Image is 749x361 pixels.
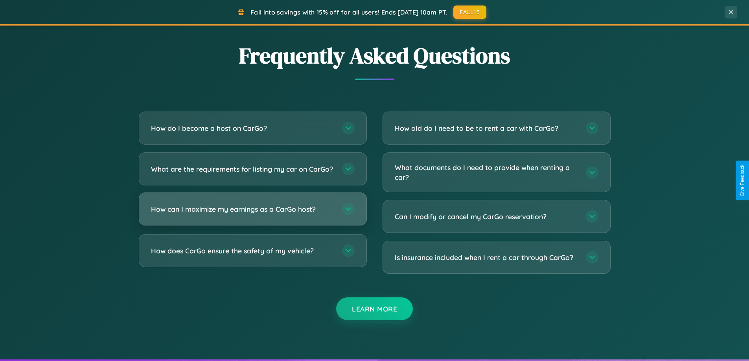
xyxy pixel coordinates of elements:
[395,163,578,182] h3: What documents do I need to provide when renting a car?
[250,8,447,16] span: Fall into savings with 15% off for all users! Ends [DATE] 10am PT.
[395,123,578,133] h3: How old do I need to be to rent a car with CarGo?
[139,40,611,71] h2: Frequently Asked Questions
[740,165,745,196] div: Give Feedback
[151,123,334,133] h3: How do I become a host on CarGo?
[336,297,413,320] button: Learn More
[151,246,334,256] h3: How does CarGo ensure the safety of my vehicle?
[453,5,486,19] button: FALL15
[151,204,334,214] h3: How can I maximize my earnings as a CarGo host?
[395,253,578,262] h3: Is insurance included when I rent a car through CarGo?
[395,212,578,222] h3: Can I modify or cancel my CarGo reservation?
[151,164,334,174] h3: What are the requirements for listing my car on CarGo?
